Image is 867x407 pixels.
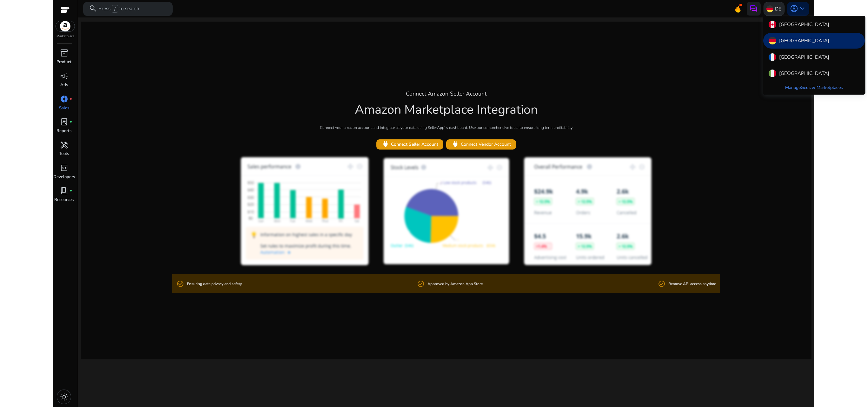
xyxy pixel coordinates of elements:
img: fr.svg [769,53,776,61]
p: [GEOGRAPHIC_DATA] [779,21,829,28]
img: it.svg [769,70,776,77]
img: ca.svg [769,21,776,28]
p: [GEOGRAPHIC_DATA] [779,53,829,61]
p: [GEOGRAPHIC_DATA] [779,70,829,77]
img: de.svg [769,37,776,44]
a: ManageGeos & Marketplaces [779,81,848,94]
p: [GEOGRAPHIC_DATA] [779,37,829,44]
